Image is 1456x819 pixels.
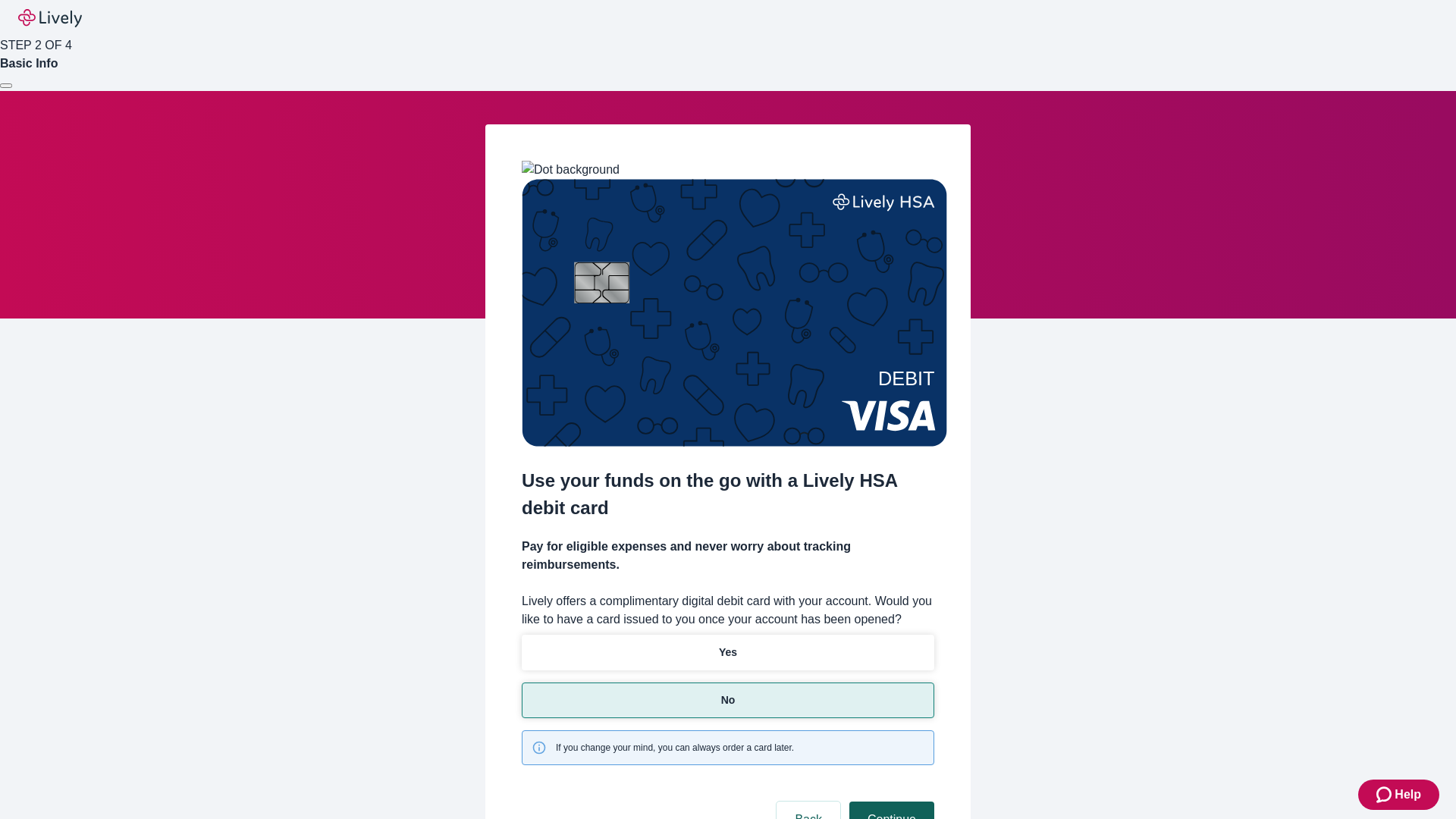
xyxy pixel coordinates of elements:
h2: Use your funds on the go with a Lively HSA debit card [522,467,934,522]
p: Yes [719,645,737,661]
span: Help [1395,786,1421,804]
label: Lively offers a complimentary digital debit card with your account. Would you like to have a card... [522,592,934,629]
button: Yes [522,635,934,670]
button: No [522,682,934,718]
h4: Pay for eligible expenses and never worry about tracking reimbursements. [522,538,934,574]
svg: Zendesk support icon [1376,786,1395,804]
button: Zendesk support iconHelp [1358,780,1439,810]
p: No [721,692,736,708]
img: Lively [18,9,82,27]
span: If you change your mind, you can always order a card later. [556,741,794,755]
img: Dot background [522,161,620,179]
img: Debit card [522,179,947,447]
